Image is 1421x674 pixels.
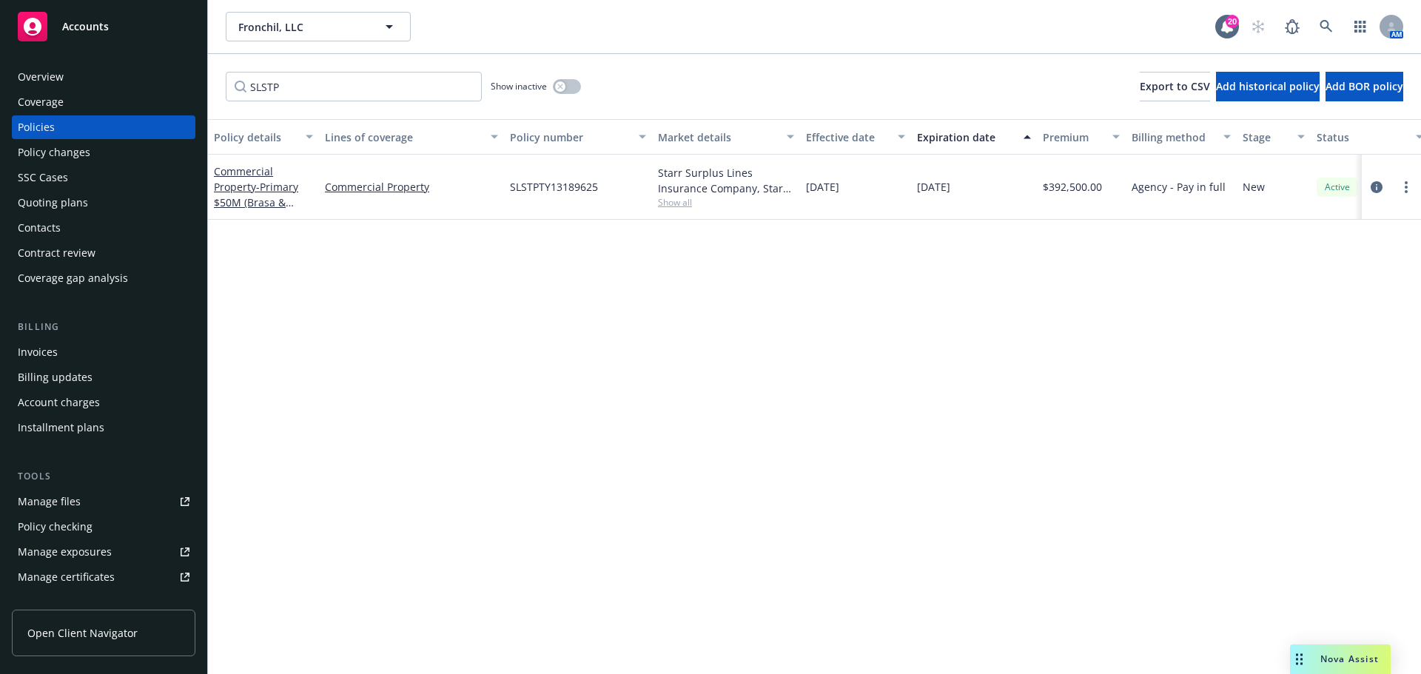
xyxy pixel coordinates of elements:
[917,129,1015,145] div: Expiration date
[325,129,482,145] div: Lines of coverage
[1243,179,1265,195] span: New
[18,90,64,114] div: Coverage
[12,90,195,114] a: Coverage
[208,119,319,155] button: Policy details
[12,416,195,439] a: Installment plans
[1243,12,1273,41] a: Start snowing
[806,179,839,195] span: [DATE]
[1140,72,1210,101] button: Export to CSV
[12,565,195,589] a: Manage certificates
[1277,12,1307,41] a: Report a Bug
[226,72,482,101] input: Filter by keyword...
[12,540,195,564] a: Manage exposures
[1043,129,1103,145] div: Premium
[18,216,61,240] div: Contacts
[1126,119,1237,155] button: Billing method
[658,196,794,209] span: Show all
[325,179,498,195] a: Commercial Property
[12,191,195,215] a: Quoting plans
[18,416,104,439] div: Installment plans
[1323,181,1352,194] span: Active
[238,19,366,35] span: Fronchil, LLC
[18,266,128,290] div: Coverage gap analysis
[1368,178,1385,196] a: circleInformation
[1346,12,1375,41] a: Switch app
[214,180,306,225] span: - Primary $50M (Brasa & Fronchil Locations)
[18,241,95,265] div: Contract review
[1320,653,1379,665] span: Nova Assist
[18,166,68,189] div: SSC Cases
[1043,179,1102,195] span: $392,500.00
[214,164,306,225] a: Commercial Property
[1243,129,1289,145] div: Stage
[1290,644,1391,674] button: Nova Assist
[1326,72,1403,101] button: Add BOR policy
[27,625,138,641] span: Open Client Navigator
[917,179,950,195] span: [DATE]
[1140,79,1210,93] span: Export to CSV
[18,515,93,539] div: Policy checking
[12,320,195,334] div: Billing
[12,490,195,513] a: Manage files
[1226,15,1239,28] div: 20
[18,191,88,215] div: Quoting plans
[1311,12,1341,41] a: Search
[18,141,90,164] div: Policy changes
[12,166,195,189] a: SSC Cases
[12,6,195,47] a: Accounts
[510,179,598,195] span: SLSTPTY13189625
[214,129,297,145] div: Policy details
[504,119,652,155] button: Policy number
[12,141,195,164] a: Policy changes
[1326,79,1403,93] span: Add BOR policy
[18,115,55,139] div: Policies
[12,469,195,484] div: Tools
[319,119,504,155] button: Lines of coverage
[12,65,195,89] a: Overview
[18,490,81,513] div: Manage files
[18,65,64,89] div: Overview
[1132,129,1215,145] div: Billing method
[226,12,411,41] button: Fronchil, LLC
[18,590,93,614] div: Manage claims
[658,129,778,145] div: Market details
[491,80,547,92] span: Show inactive
[12,365,195,389] a: Billing updates
[806,129,889,145] div: Effective date
[658,165,794,196] div: Starr Surplus Lines Insurance Company, Starr Companies, Amwins
[510,129,630,145] div: Policy number
[18,565,115,589] div: Manage certificates
[12,241,195,265] a: Contract review
[18,540,112,564] div: Manage exposures
[1317,129,1407,145] div: Status
[800,119,911,155] button: Effective date
[911,119,1037,155] button: Expiration date
[12,515,195,539] a: Policy checking
[12,115,195,139] a: Policies
[1216,72,1320,101] button: Add historical policy
[12,590,195,614] a: Manage claims
[12,266,195,290] a: Coverage gap analysis
[12,391,195,414] a: Account charges
[1290,644,1309,674] div: Drag to move
[18,391,100,414] div: Account charges
[1216,79,1320,93] span: Add historical policy
[12,340,195,364] a: Invoices
[12,216,195,240] a: Contacts
[1037,119,1126,155] button: Premium
[652,119,800,155] button: Market details
[1397,178,1415,196] a: more
[62,21,109,33] span: Accounts
[18,340,58,364] div: Invoices
[1132,179,1226,195] span: Agency - Pay in full
[18,365,93,389] div: Billing updates
[1237,119,1311,155] button: Stage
